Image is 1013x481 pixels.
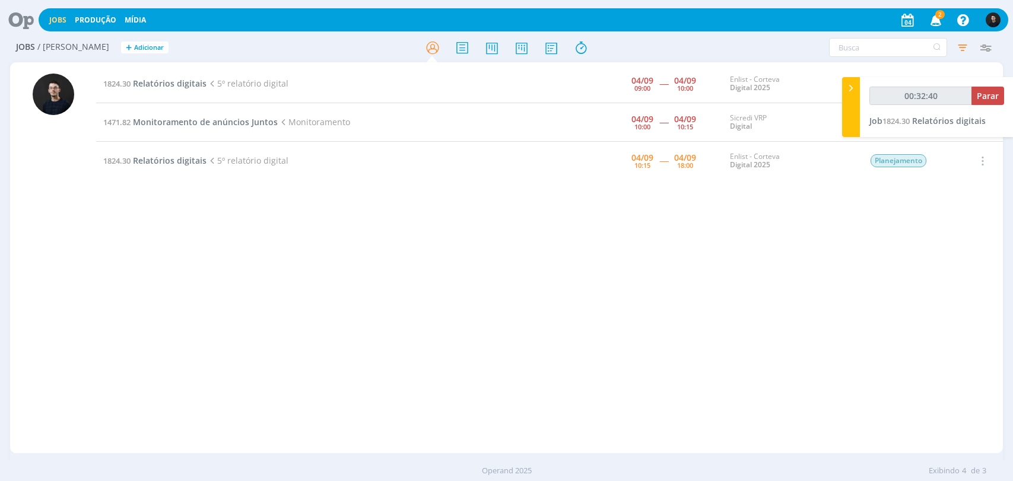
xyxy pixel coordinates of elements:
[103,155,207,166] a: 1824.30Relatórios digitais
[121,42,169,54] button: +Adicionar
[103,155,131,166] span: 1824.30
[207,155,288,166] span: 5º relatório digital
[869,115,986,126] a: Job1824.30Relatórios digitais
[659,116,668,128] span: -----
[977,90,999,101] span: Parar
[634,123,650,130] div: 10:00
[985,9,1001,30] button: C
[829,38,947,57] input: Busca
[871,154,926,167] span: Planejamento
[634,85,650,91] div: 09:00
[16,42,35,52] span: Jobs
[971,87,1004,105] button: Parar
[103,78,207,89] a: 1824.30Relatórios digitais
[33,74,74,115] img: C
[730,160,770,170] a: Digital 2025
[677,162,693,168] div: 18:00
[730,121,752,131] a: Digital
[882,116,910,126] span: 1824.30
[986,12,1001,27] img: C
[71,15,120,25] button: Produção
[133,78,207,89] span: Relatórios digitais
[674,115,696,123] div: 04/09
[935,10,945,19] span: 2
[49,15,66,25] a: Jobs
[207,78,288,89] span: 5º relatório digital
[103,117,131,128] span: 1471.82
[674,77,696,85] div: 04/09
[659,78,668,89] span: -----
[982,465,986,477] span: 3
[923,9,947,31] button: 2
[103,78,131,89] span: 1824.30
[125,15,146,25] a: Mídia
[677,123,693,130] div: 10:15
[631,154,653,162] div: 04/09
[730,114,852,131] div: Sicredi VRP
[912,115,986,126] span: Relatórios digitais
[730,75,852,93] div: Enlist - Corteva
[971,465,980,477] span: de
[46,15,70,25] button: Jobs
[121,15,150,25] button: Mídia
[677,85,693,91] div: 10:00
[730,152,852,170] div: Enlist - Corteva
[634,162,650,168] div: 10:15
[278,116,350,128] span: Monitoramento
[103,116,278,128] a: 1471.82Monitoramento de anúncios Juntos
[133,155,207,166] span: Relatórios digitais
[37,42,109,52] span: / [PERSON_NAME]
[133,116,278,128] span: Monitoramento de anúncios Juntos
[674,154,696,162] div: 04/09
[134,44,164,52] span: Adicionar
[659,155,668,166] span: -----
[730,82,770,93] a: Digital 2025
[75,15,116,25] a: Produção
[929,465,960,477] span: Exibindo
[631,115,653,123] div: 04/09
[631,77,653,85] div: 04/09
[126,42,132,54] span: +
[962,465,966,477] span: 4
